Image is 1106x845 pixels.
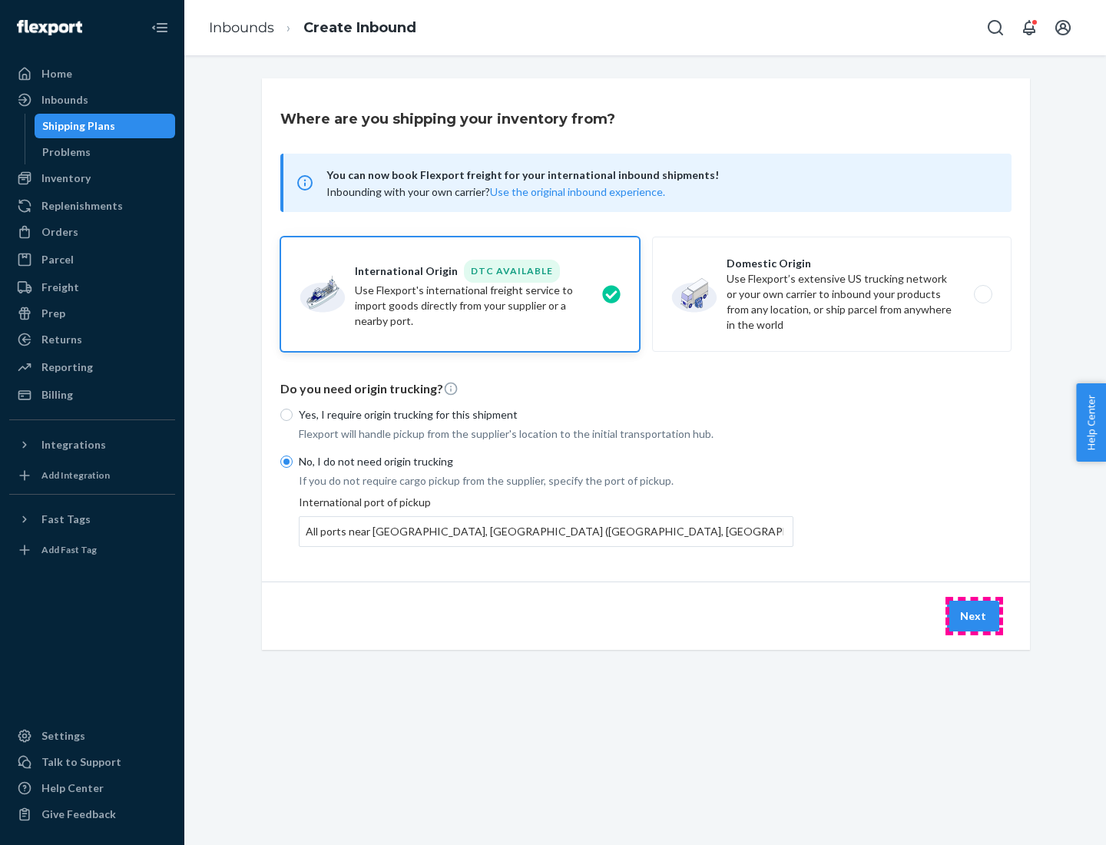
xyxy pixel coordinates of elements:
[299,454,793,469] p: No, I do not need origin trucking
[41,224,78,240] div: Orders
[9,301,175,326] a: Prep
[326,185,665,198] span: Inbounding with your own carrier?
[947,601,999,631] button: Next
[9,432,175,457] button: Integrations
[41,306,65,321] div: Prep
[303,19,416,36] a: Create Inbound
[9,463,175,488] a: Add Integration
[9,776,175,800] a: Help Center
[9,220,175,244] a: Orders
[41,387,73,403] div: Billing
[1014,12,1045,43] button: Open notifications
[41,512,91,527] div: Fast Tags
[144,12,175,43] button: Close Navigation
[41,332,82,347] div: Returns
[299,473,793,489] p: If you do not require cargo pickup from the supplier, specify the port of pickup.
[35,114,176,138] a: Shipping Plans
[41,171,91,186] div: Inventory
[9,724,175,748] a: Settings
[490,184,665,200] button: Use the original inbound experience.
[42,118,115,134] div: Shipping Plans
[280,380,1012,398] p: Do you need origin trucking?
[41,807,116,822] div: Give Feedback
[41,280,79,295] div: Freight
[41,543,97,556] div: Add Fast Tag
[41,252,74,267] div: Parcel
[9,327,175,352] a: Returns
[9,383,175,407] a: Billing
[9,507,175,532] button: Fast Tags
[197,5,429,51] ol: breadcrumbs
[299,495,793,547] div: International port of pickup
[9,275,175,300] a: Freight
[9,166,175,191] a: Inventory
[1048,12,1078,43] button: Open account menu
[326,166,993,184] span: You can now book Flexport freight for your international inbound shipments!
[9,802,175,827] button: Give Feedback
[280,409,293,421] input: Yes, I require origin trucking for this shipment
[9,194,175,218] a: Replenishments
[41,360,93,375] div: Reporting
[9,538,175,562] a: Add Fast Tag
[280,456,293,468] input: No, I do not need origin trucking
[17,20,82,35] img: Flexport logo
[41,469,110,482] div: Add Integration
[41,754,121,770] div: Talk to Support
[299,407,793,422] p: Yes, I require origin trucking for this shipment
[280,109,615,129] h3: Where are you shipping your inventory from?
[9,355,175,379] a: Reporting
[41,66,72,81] div: Home
[9,88,175,112] a: Inbounds
[35,140,176,164] a: Problems
[9,247,175,272] a: Parcel
[9,750,175,774] a: Talk to Support
[41,780,104,796] div: Help Center
[41,198,123,214] div: Replenishments
[41,728,85,744] div: Settings
[41,92,88,108] div: Inbounds
[1076,383,1106,462] button: Help Center
[42,144,91,160] div: Problems
[299,426,793,442] p: Flexport will handle pickup from the supplier's location to the initial transportation hub.
[980,12,1011,43] button: Open Search Box
[41,437,106,452] div: Integrations
[209,19,274,36] a: Inbounds
[9,61,175,86] a: Home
